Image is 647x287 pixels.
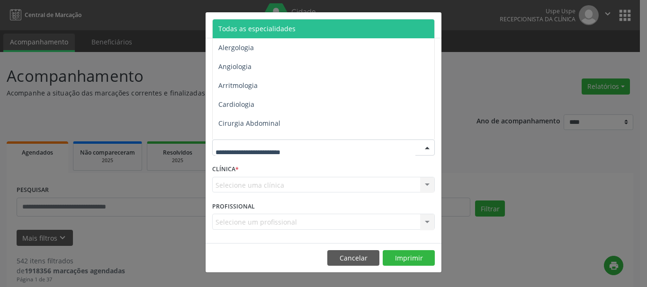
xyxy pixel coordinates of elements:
span: Angiologia [218,62,252,71]
span: Arritmologia [218,81,258,90]
span: Cirurgia Bariatrica [218,138,277,147]
label: CLÍNICA [212,162,239,177]
button: Close [422,12,441,35]
button: Cancelar [327,250,379,266]
span: Cardiologia [218,100,254,109]
button: Imprimir [383,250,435,266]
label: PROFISSIONAL [212,199,255,214]
span: Todas as especialidades [218,24,296,33]
span: Alergologia [218,43,254,52]
span: Cirurgia Abdominal [218,119,280,128]
h5: Relatório de agendamentos [212,19,321,31]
